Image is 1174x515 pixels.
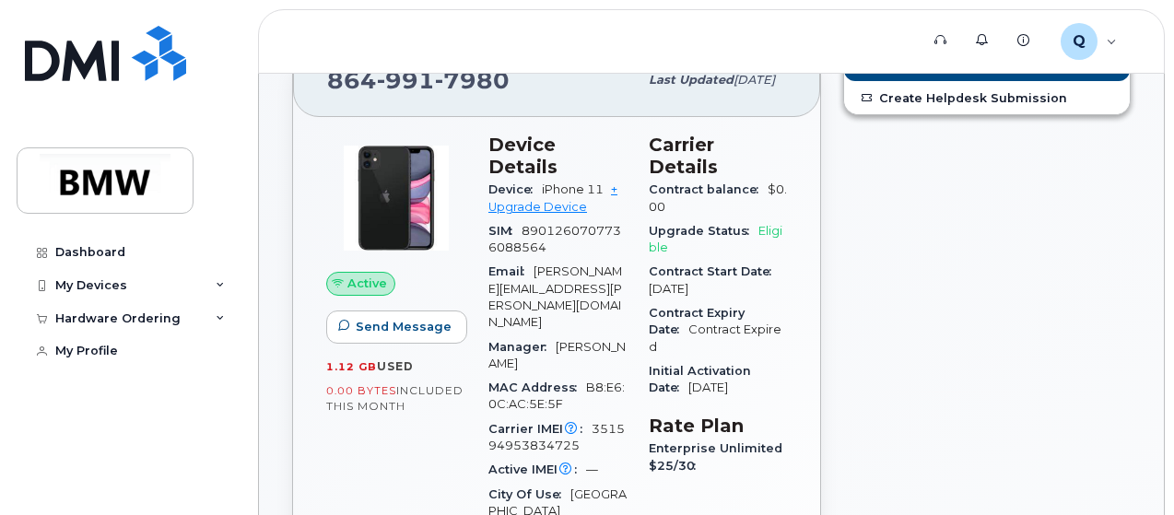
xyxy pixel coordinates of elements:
span: Manager [488,340,556,354]
span: $0.00 [649,182,787,213]
span: Initial Activation Date [649,364,751,394]
h3: Carrier Details [649,134,787,178]
span: 7980 [435,66,510,94]
span: 991 [377,66,435,94]
span: Send Message [356,318,452,335]
span: 1.12 GB [326,360,377,373]
span: [DATE] [649,282,688,296]
div: QTD0405 [1048,23,1130,60]
span: Carrier IMEI [488,422,592,436]
span: City Of Use [488,487,570,501]
span: Device [488,182,542,196]
a: + Upgrade Device [488,182,617,213]
span: SIM [488,224,522,238]
span: Enterprise Unlimited $25/30 [649,441,782,472]
span: Contract Expiry Date [649,306,745,336]
span: Q [1073,30,1086,53]
span: Active [347,275,387,292]
span: 0.00 Bytes [326,384,396,397]
iframe: Messenger Launcher [1094,435,1160,501]
span: — [586,462,598,476]
span: 351594953834725 [488,422,625,452]
span: used [377,359,414,373]
span: [PERSON_NAME][EMAIL_ADDRESS][PERSON_NAME][DOMAIN_NAME] [488,264,622,329]
h3: Device Details [488,134,627,178]
a: Create Helpdesk Submission [844,81,1130,114]
span: [PERSON_NAME] [488,340,626,370]
span: 864 [327,66,510,94]
span: Email [488,264,534,278]
span: Active IMEI [488,462,586,476]
span: iPhone 11 [542,182,604,196]
span: Last updated [649,73,734,87]
h3: Rate Plan [649,415,787,437]
span: [DATE] [688,380,728,394]
button: Send Message [326,310,467,344]
span: 8901260707736088564 [488,224,621,254]
span: MAC Address [488,380,586,394]
span: Upgrade Status [649,224,758,238]
span: Contract Expired [649,322,781,353]
img: iPhone_11.jpg [341,143,452,253]
span: Contract balance [649,182,768,196]
span: Contract Start Date [649,264,781,278]
span: [DATE] [734,73,775,87]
